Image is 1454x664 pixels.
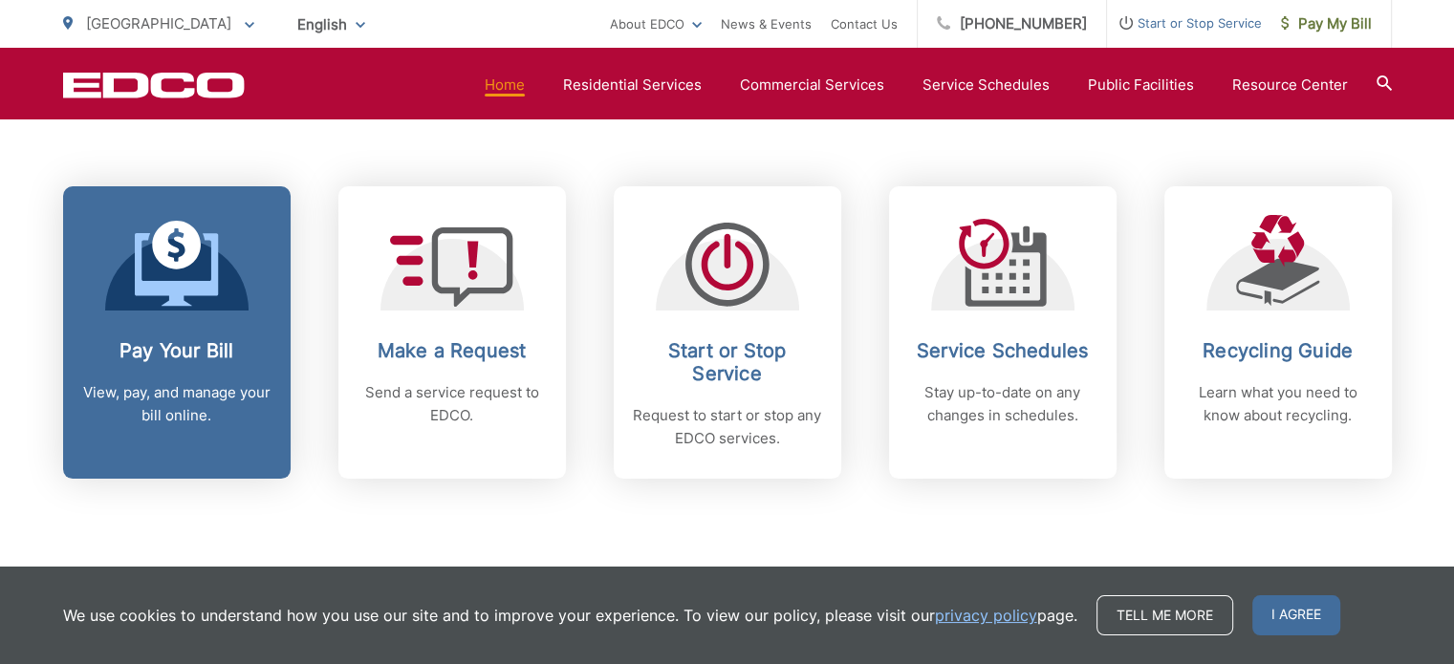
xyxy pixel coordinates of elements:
a: Make a Request Send a service request to EDCO. [338,186,566,479]
h2: Start or Stop Service [633,339,822,385]
a: Recycling Guide Learn what you need to know about recycling. [1164,186,1392,479]
p: Send a service request to EDCO. [358,381,547,427]
a: Resource Center [1232,74,1348,96]
span: I agree [1252,595,1340,635]
a: About EDCO [610,12,702,35]
p: View, pay, and manage your bill online. [82,381,271,427]
a: News & Events [721,12,812,35]
a: Home [485,74,525,96]
p: Learn what you need to know about recycling. [1183,381,1373,427]
a: Contact Us [831,12,898,35]
span: Pay My Bill [1281,12,1372,35]
a: Pay Your Bill View, pay, and manage your bill online. [63,186,291,479]
a: privacy policy [935,604,1037,627]
a: Service Schedules Stay up-to-date on any changes in schedules. [889,186,1117,479]
a: EDCD logo. Return to the homepage. [63,72,245,98]
a: Residential Services [563,74,702,96]
h2: Pay Your Bill [82,339,271,362]
span: [GEOGRAPHIC_DATA] [86,14,231,32]
p: We use cookies to understand how you use our site and to improve your experience. To view our pol... [63,604,1077,627]
span: English [283,8,380,41]
h2: Make a Request [358,339,547,362]
a: Public Facilities [1088,74,1194,96]
h2: Service Schedules [908,339,1097,362]
h2: Recycling Guide [1183,339,1373,362]
a: Commercial Services [740,74,884,96]
p: Stay up-to-date on any changes in schedules. [908,381,1097,427]
a: Service Schedules [922,74,1050,96]
p: Request to start or stop any EDCO services. [633,404,822,450]
a: Tell me more [1096,595,1233,635]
